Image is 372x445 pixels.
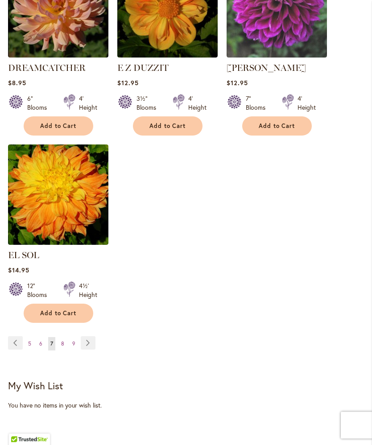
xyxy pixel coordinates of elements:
[28,341,31,347] span: 5
[40,123,77,130] span: Add to Cart
[8,379,63,392] strong: My Wish List
[133,117,203,136] button: Add to Cart
[298,95,316,112] div: 4' Height
[149,123,186,130] span: Add to Cart
[72,341,75,347] span: 9
[227,51,327,60] a: Einstein
[242,117,312,136] button: Add to Cart
[79,282,97,300] div: 4½' Height
[8,79,26,87] span: $8.95
[188,95,207,112] div: 4' Height
[70,338,78,351] a: 9
[227,63,306,74] a: [PERSON_NAME]
[24,117,93,136] button: Add to Cart
[8,51,108,60] a: Dreamcatcher
[117,51,218,60] a: E Z DUZZIT
[259,123,295,130] span: Add to Cart
[79,95,97,112] div: 4' Height
[24,304,93,323] button: Add to Cart
[8,250,39,261] a: EL SOL
[136,95,162,112] div: 3½" Blooms
[27,95,53,112] div: 6" Blooms
[227,79,248,87] span: $12.95
[117,63,169,74] a: E Z DUZZIT
[7,413,32,438] iframe: Launch Accessibility Center
[27,282,53,300] div: 12" Blooms
[59,338,66,351] a: 8
[50,341,53,347] span: 7
[26,338,33,351] a: 5
[8,239,108,247] a: EL SOL
[117,79,139,87] span: $12.95
[8,63,86,74] a: DREAMCATCHER
[8,266,29,275] span: $14.95
[37,338,45,351] a: 6
[8,145,108,245] img: EL SOL
[246,95,271,112] div: 7" Blooms
[61,341,64,347] span: 8
[39,341,42,347] span: 6
[40,310,77,317] span: Add to Cart
[8,401,364,410] div: You have no items in your wish list.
